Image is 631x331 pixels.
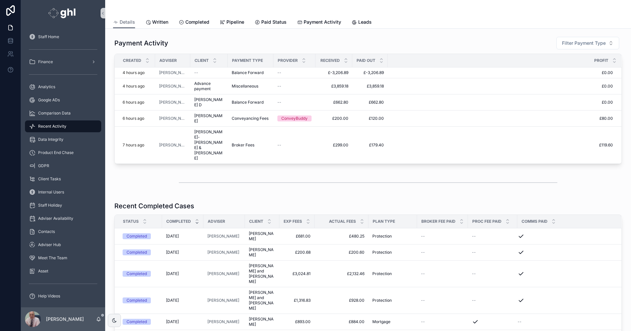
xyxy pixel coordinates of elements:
[232,100,264,105] span: Balance Forward
[277,142,281,148] span: --
[159,142,186,148] span: [PERSON_NAME]
[46,316,84,322] p: [PERSON_NAME]
[518,319,522,324] span: --
[38,34,59,39] span: Staff Home
[185,19,209,25] span: Completed
[277,142,312,148] a: --
[25,81,101,93] a: Analytics
[472,271,476,276] span: --
[232,116,269,121] span: Conveyancing Fees
[249,317,275,327] a: [PERSON_NAME]
[372,271,392,276] span: Protection
[127,271,147,277] div: Completed
[123,219,139,224] span: Status
[249,231,275,242] span: [PERSON_NAME]
[372,319,413,324] a: Mortgage
[123,297,158,303] a: Completed
[166,234,179,239] span: [DATE]
[562,40,606,46] span: Filter Payment Type
[159,100,186,105] a: [PERSON_NAME]
[207,234,241,239] a: [PERSON_NAME]
[372,319,390,324] span: Mortgage
[319,100,348,105] span: £662.80
[594,58,608,63] span: Profit
[127,233,147,239] div: Completed
[123,116,144,121] p: 6 hours ago
[319,116,348,121] a: £200.00
[249,219,263,224] span: Client
[277,70,281,75] span: --
[421,219,456,224] span: Broker Fee Paid
[232,58,263,63] span: Payment Type
[356,100,384,105] span: £662.80
[207,298,239,303] a: [PERSON_NAME]
[123,142,144,148] p: 7 hours ago
[283,319,311,324] span: £893.00
[127,297,147,303] div: Completed
[123,249,158,255] a: Completed
[48,8,78,18] img: App logo
[356,142,384,148] a: £179.40
[159,116,186,121] span: [PERSON_NAME]
[372,250,413,255] a: Protection
[277,84,281,89] span: --
[38,84,55,89] span: Analytics
[356,84,384,89] a: £3,859.18
[207,271,239,276] a: [PERSON_NAME]
[388,84,613,89] span: £0.00
[421,319,464,324] a: --
[25,226,101,238] a: Contacts
[123,233,158,239] a: Completed
[556,37,619,49] button: Select Button
[281,115,308,121] div: ConveyBuddy
[208,219,225,224] span: Adviser
[388,70,613,75] span: £0.00
[25,173,101,185] a: Client Tasks
[38,59,53,64] span: Finance
[207,271,241,276] a: [PERSON_NAME]
[25,31,101,43] a: Staff Home
[358,19,372,25] span: Leads
[159,70,186,75] a: [PERSON_NAME]
[25,147,101,159] a: Product End Chase
[123,58,141,63] span: Created
[283,298,311,303] a: £1,316.83
[166,271,179,276] span: [DATE]
[421,234,425,239] span: --
[421,271,464,276] a: --
[226,19,244,25] span: Pipeline
[38,293,60,299] span: Help Videos
[194,113,224,124] span: [PERSON_NAME]
[319,142,348,148] a: £299.00
[166,298,179,303] span: [DATE]
[472,298,513,303] a: --
[388,100,613,105] a: £0.00
[25,94,101,106] a: Google ADs
[372,298,392,303] span: Protection
[195,58,209,63] span: Client
[21,26,105,307] div: scrollable content
[166,319,179,324] span: [DATE]
[421,250,425,255] span: --
[421,271,425,276] span: --
[38,150,74,155] span: Product End Chase
[372,234,413,239] a: Protection
[25,107,101,119] a: Comparison Data
[38,229,55,234] span: Contacts
[261,19,287,25] span: Paid Status
[318,271,364,276] a: £2,132.46
[421,319,425,324] span: --
[38,216,73,221] span: Adviser Availability
[372,250,392,255] span: Protection
[166,250,179,255] span: [DATE]
[38,190,64,195] span: Internal Users
[166,219,191,224] span: Completed
[472,250,476,255] span: --
[232,70,269,75] a: Balance Forward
